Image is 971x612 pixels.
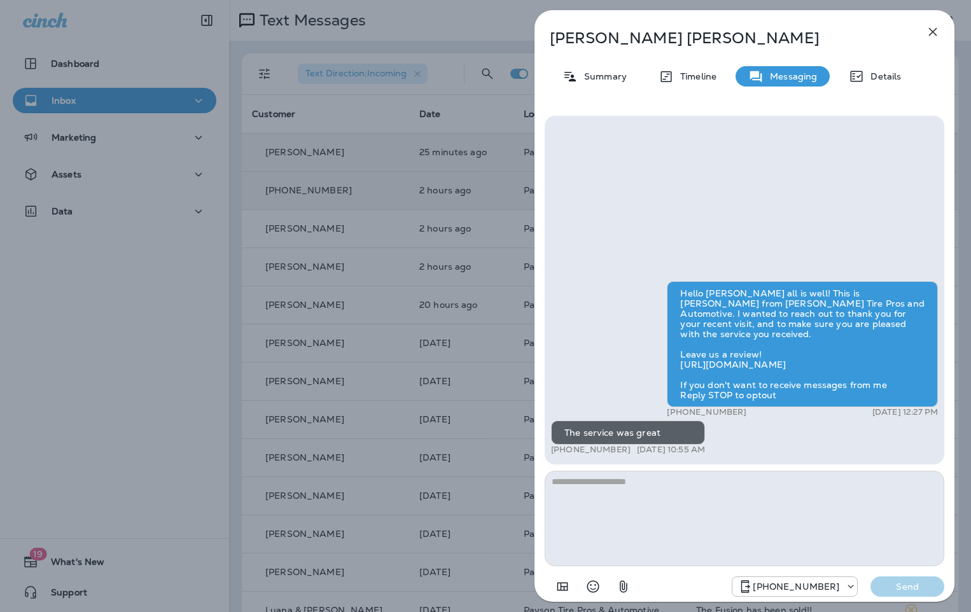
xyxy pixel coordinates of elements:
p: [PHONE_NUMBER] [753,581,839,592]
p: Messaging [764,71,817,81]
p: [DATE] 10:55 AM [637,445,705,455]
p: Summary [578,71,627,81]
button: Select an emoji [580,574,606,599]
div: Hello [PERSON_NAME] all is well! This is [PERSON_NAME] from [PERSON_NAME] Tire Pros and Automotiv... [667,281,938,407]
p: [PHONE_NUMBER] [551,445,631,455]
p: [DATE] 12:27 PM [872,407,938,417]
p: Timeline [674,71,716,81]
button: Add in a premade template [550,574,575,599]
p: [PHONE_NUMBER] [667,407,746,417]
p: [PERSON_NAME] [PERSON_NAME] [550,29,897,47]
div: +1 (928) 260-4498 [732,579,857,594]
p: Details [864,71,901,81]
div: The service was great [551,421,705,445]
